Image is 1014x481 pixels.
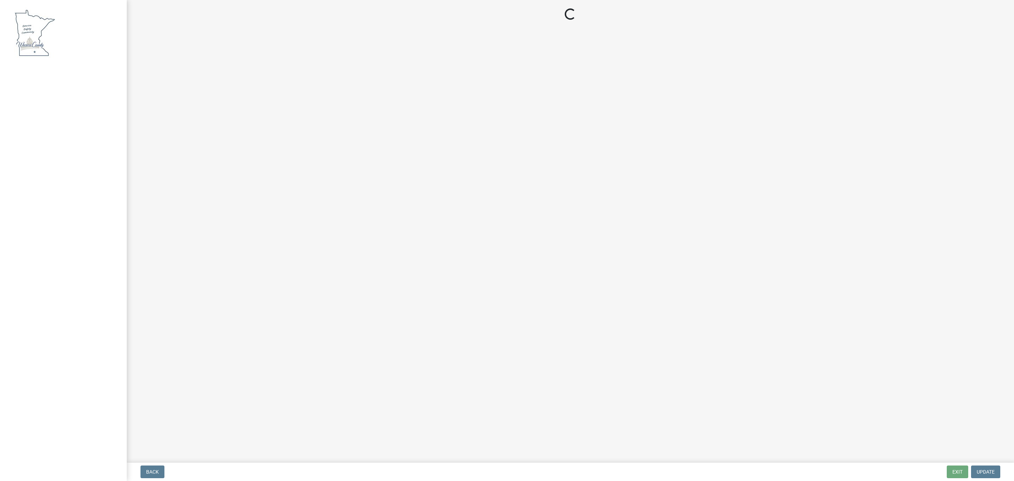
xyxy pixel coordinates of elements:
[146,469,159,475] span: Back
[977,469,995,475] span: Update
[140,466,164,478] button: Back
[971,466,1000,478] button: Update
[14,7,56,58] img: Waseca County, Minnesota
[947,466,968,478] button: Exit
